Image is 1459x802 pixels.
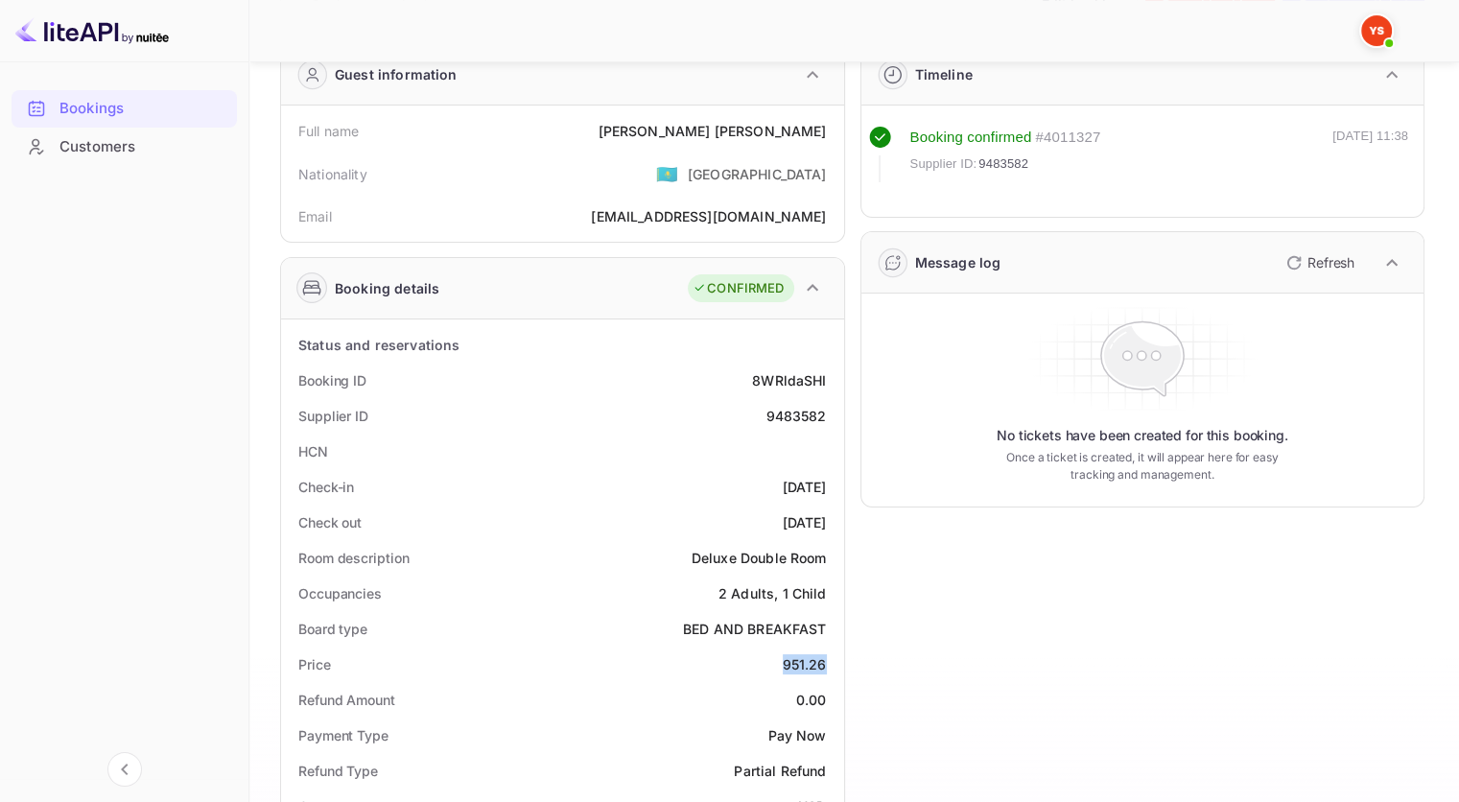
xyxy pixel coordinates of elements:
div: Bookings [12,90,237,128]
div: BED AND BREAKFAST [683,619,827,639]
span: 9483582 [978,154,1028,174]
div: 8WRldaSHI [752,370,826,390]
div: Status and reservations [298,335,459,355]
div: Partial Refund [734,761,826,781]
div: Price [298,654,331,674]
div: Customers [12,129,237,166]
p: Once a ticket is created, it will appear here for easy tracking and management. [992,449,1293,484]
div: Full name [298,121,359,141]
a: Customers [12,129,237,164]
div: Booking details [335,278,439,298]
img: Yandex Support [1361,15,1392,46]
div: Email [298,206,332,226]
div: Pay Now [767,725,826,745]
button: Refresh [1275,248,1362,278]
div: [DATE] [783,477,827,497]
a: Bookings [12,90,237,126]
div: [EMAIL_ADDRESS][DOMAIN_NAME] [591,206,826,226]
div: Occupancies [298,583,382,603]
div: Supplier ID [298,406,368,426]
div: Customers [59,136,227,158]
div: Nationality [298,164,367,184]
div: Refund Type [298,761,378,781]
div: [DATE] 11:38 [1332,127,1408,182]
div: Payment Type [298,725,388,745]
div: Guest information [335,64,458,84]
div: Check out [298,512,362,532]
div: Refund Amount [298,690,395,710]
div: 0.00 [796,690,827,710]
p: No tickets have been created for this booking. [997,426,1288,445]
div: # 4011327 [1035,127,1100,149]
div: CONFIRMED [693,279,784,298]
div: 2 Adults, 1 Child [718,583,827,603]
div: [GEOGRAPHIC_DATA] [688,164,827,184]
div: 9483582 [765,406,826,426]
div: Booking ID [298,370,366,390]
img: LiteAPI logo [15,15,169,46]
span: United States [656,156,678,191]
div: Booking confirmed [910,127,1032,149]
div: Message log [915,252,1001,272]
div: Deluxe Double Room [692,548,827,568]
div: [PERSON_NAME] [PERSON_NAME] [598,121,826,141]
div: Timeline [915,64,973,84]
div: Bookings [59,98,227,120]
div: Room description [298,548,409,568]
button: Collapse navigation [107,752,142,787]
div: 951.26 [783,654,827,674]
div: Board type [298,619,367,639]
p: Refresh [1307,252,1354,272]
span: Supplier ID: [910,154,977,174]
div: HCN [298,441,328,461]
div: [DATE] [783,512,827,532]
div: Check-in [298,477,354,497]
